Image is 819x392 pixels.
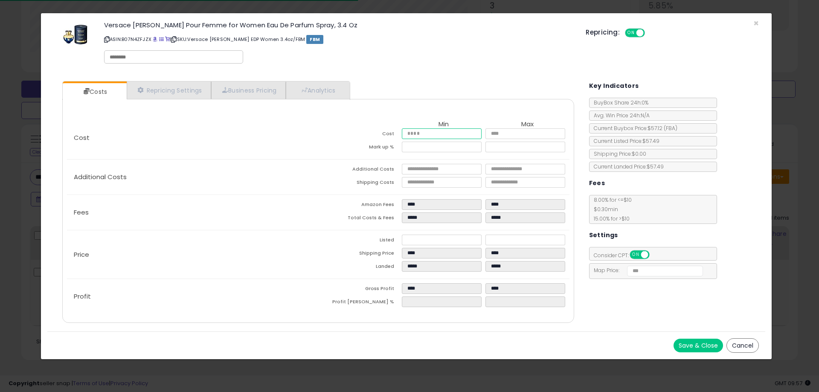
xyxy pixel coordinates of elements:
[318,142,402,155] td: Mark up %
[63,22,89,47] img: 41IdR3HRDoL._SL60_.jpg
[664,125,677,132] span: ( FBA )
[318,296,402,310] td: Profit [PERSON_NAME] %
[318,235,402,248] td: Listed
[318,283,402,296] td: Gross Profit
[318,248,402,261] td: Shipping Price
[67,134,318,141] p: Cost
[485,121,569,128] th: Max
[590,150,646,157] span: Shipping Price: $0.00
[159,36,164,43] a: All offer listings
[318,128,402,142] td: Cost
[318,199,402,212] td: Amazon Fees
[630,251,641,258] span: ON
[590,267,703,274] span: Map Price:
[318,261,402,274] td: Landed
[286,81,349,99] a: Analytics
[590,125,677,132] span: Current Buybox Price:
[67,293,318,300] p: Profit
[153,36,157,43] a: BuyBox page
[648,125,677,132] span: $57.12
[67,251,318,258] p: Price
[590,206,618,213] span: $0.30 min
[590,163,664,170] span: Current Landed Price: $57.49
[104,32,573,46] p: ASIN: B07N4ZFJZX | SKU: Versace [PERSON_NAME] EDP Women 3.4oz/FBM
[63,83,126,100] a: Costs
[104,22,573,28] h3: Versace [PERSON_NAME] Pour Femme for Women Eau De Parfum Spray, 3.4 Oz
[318,177,402,190] td: Shipping Costs
[590,196,632,222] span: 8.00 % for <= $10
[590,112,650,119] span: Avg. Win Price 24h: N/A
[586,29,620,36] h5: Repricing:
[590,137,659,145] span: Current Listed Price: $57.49
[67,209,318,216] p: Fees
[589,81,639,91] h5: Key Indicators
[674,339,723,352] button: Save & Close
[318,164,402,177] td: Additional Costs
[648,251,662,258] span: OFF
[590,99,648,106] span: BuyBox Share 24h: 0%
[127,81,211,99] a: Repricing Settings
[306,35,323,44] span: FBM
[402,121,485,128] th: Min
[626,29,636,37] span: ON
[726,338,759,353] button: Cancel
[644,29,657,37] span: OFF
[589,230,618,241] h5: Settings
[165,36,170,43] a: Your listing only
[590,215,630,222] span: 15.00 % for > $10
[67,174,318,180] p: Additional Costs
[211,81,286,99] a: Business Pricing
[753,17,759,29] span: ×
[590,252,661,259] span: Consider CPT:
[318,212,402,226] td: Total Costs & Fees
[589,178,605,189] h5: Fees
